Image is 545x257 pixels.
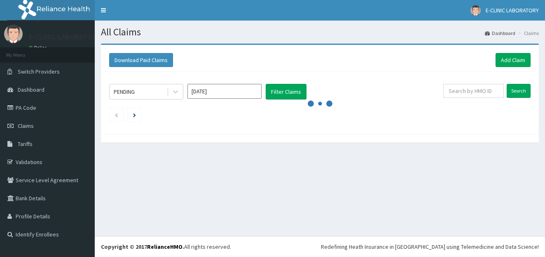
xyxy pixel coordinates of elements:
[18,86,44,93] span: Dashboard
[470,5,481,16] img: User Image
[308,91,332,116] svg: audio-loading
[101,243,184,250] strong: Copyright © 2017 .
[485,30,515,37] a: Dashboard
[147,243,182,250] a: RelianceHMO
[486,7,539,14] span: E-CLINIC LABORATORY
[95,236,545,257] footer: All rights reserved.
[18,140,33,148] span: Tariffs
[516,30,539,37] li: Claims
[114,88,135,96] div: PENDING
[443,84,504,98] input: Search by HMO ID
[133,111,136,118] a: Next page
[101,27,539,37] h1: All Claims
[18,122,34,130] span: Claims
[115,111,118,118] a: Previous page
[266,84,306,100] button: Filter Claims
[496,53,531,67] a: Add Claim
[29,45,49,51] a: Online
[18,68,60,75] span: Switch Providers
[29,33,100,41] p: E-CLINIC LABORATORY
[109,53,173,67] button: Download Paid Claims
[4,25,23,43] img: User Image
[187,84,262,99] input: Select Month and Year
[321,243,539,251] div: Redefining Heath Insurance in [GEOGRAPHIC_DATA] using Telemedicine and Data Science!
[507,84,531,98] input: Search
